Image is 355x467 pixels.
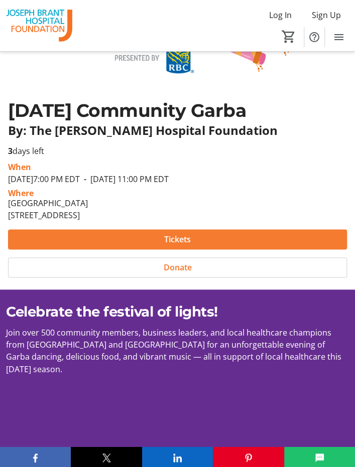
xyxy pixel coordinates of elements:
button: Help [304,27,324,47]
span: Donate [164,261,192,273]
span: Join over 500 community members, business leaders, and local healthcare champions from [GEOGRAPHI... [6,327,341,374]
button: Pinterest [213,447,284,467]
button: Menu [329,27,349,47]
button: X [71,447,142,467]
button: Donate [8,257,347,277]
div: When [8,161,31,173]
span: Log In [269,9,292,21]
span: Sign Up [312,9,341,21]
span: [DATE] 7:00 PM EDT [8,174,80,185]
div: Where [8,189,34,197]
span: Tickets [164,233,191,245]
div: [STREET_ADDRESS] [8,209,88,221]
button: Cart [280,28,298,46]
button: Tickets [8,229,347,249]
button: SMS [284,447,355,467]
span: 3 [8,145,13,157]
button: Log In [261,7,300,23]
span: [DATE] Community Garba [8,99,246,121]
span: - [80,174,90,185]
button: LinkedIn [142,447,213,467]
p: days left [8,145,347,157]
img: The Joseph Brant Hospital Foundation's Logo [6,7,73,45]
p: By: The [PERSON_NAME] Hospital Foundation [8,124,347,137]
div: [GEOGRAPHIC_DATA] [8,197,88,209]
button: Sign Up [304,7,349,23]
span: Celebrate the festival of lights! [6,303,218,320]
span: [DATE] 11:00 PM EDT [80,174,169,185]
